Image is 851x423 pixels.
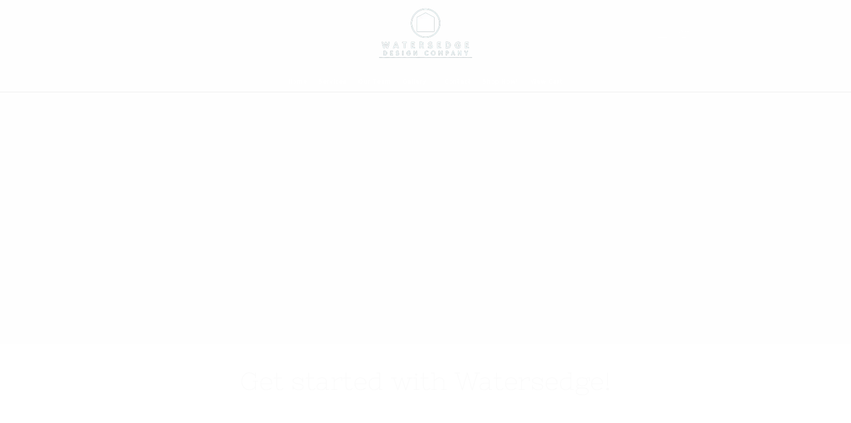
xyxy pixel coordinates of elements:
[373,4,478,63] img: Watersedge Design Co
[318,77,347,86] span: Services
[445,77,471,86] span: Contact
[403,77,426,86] span: Gallery
[524,72,568,92] a: View Cart
[397,72,439,92] summary: Gallery
[313,72,352,92] a: Services
[530,77,563,86] span: View Cart
[477,72,524,92] a: Shop Now!
[358,77,391,86] span: Our Team
[439,72,477,92] a: Contact
[283,72,313,92] a: Home
[288,77,307,86] span: Home
[482,77,518,86] span: Shop Now!
[352,72,397,92] a: Our Team
[335,133,516,230] h2: CONTACT US
[163,365,688,398] h2: Get started with Watersedge!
